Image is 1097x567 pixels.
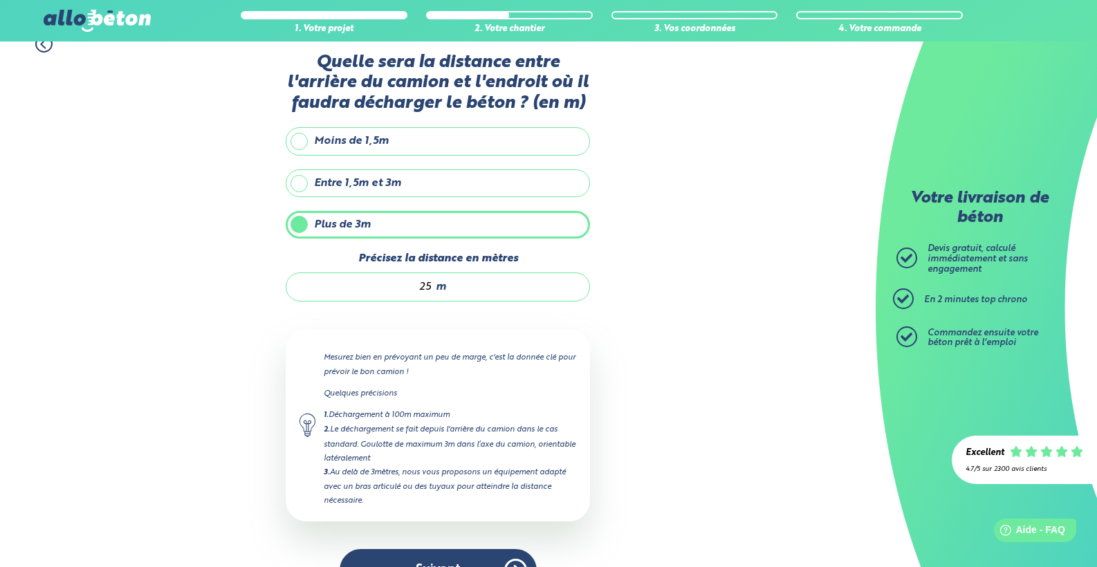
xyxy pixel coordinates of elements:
[286,211,590,239] label: Plus de 3m
[796,24,963,35] div: 4. Votre commande
[324,426,330,434] strong: 2.
[324,411,329,419] strong: 1.
[436,281,446,293] span: m
[286,169,590,197] label: Entre 1,5m et 3m
[324,465,576,508] div: Au delà de 3mètres, nous vous proposons un équipement adapté avec un bras articulé ou des tuyaux ...
[324,387,576,400] p: Quelques précisions
[300,280,432,294] input: 0
[324,351,576,378] p: Mesurez bien en prévoyant un peu de marge, c'est la donnée clé pour prévoir le bon camion !
[286,53,590,113] label: Quelle sera la distance entre l'arrière du camion et l'endroit où il faudra décharger le béton ? ...
[324,469,330,476] strong: 3.
[426,24,593,35] div: 2. Votre chantier
[611,24,778,35] div: 3. Vos coordonnées
[286,127,590,155] label: Moins de 1,5m
[44,10,150,32] img: allobéton
[324,408,576,422] div: Déchargement à 100m maximum
[286,252,590,265] label: Précisez la distance en mètres
[974,513,1082,552] iframe: Help widget launcher
[324,422,576,465] div: Le déchargement se fait depuis l'arrière du camion dans le cas standard. Goulotte de maximum 3m d...
[241,24,407,35] div: 1. Votre projet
